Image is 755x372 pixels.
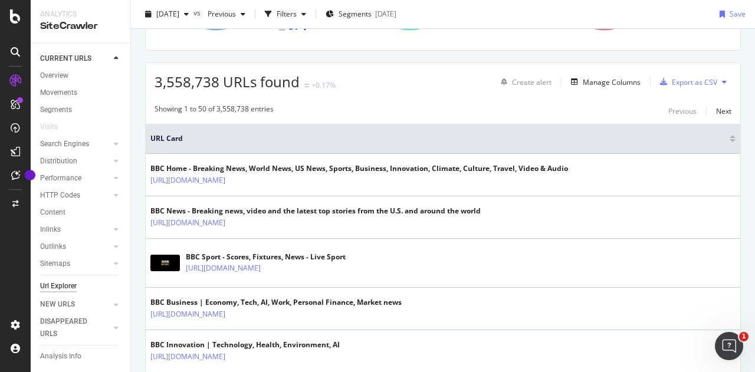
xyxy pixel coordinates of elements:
a: [URL][DOMAIN_NAME] [186,262,261,274]
div: CURRENT URLS [40,52,91,65]
a: [URL][DOMAIN_NAME] [150,351,225,363]
div: Next [716,106,731,116]
a: Search Engines [40,138,110,150]
a: Url Explorer [40,280,122,292]
span: 2025 Sep. 24th [156,9,179,19]
div: NEW URLS [40,298,75,311]
div: BBC Home - Breaking News, World News, US News, Sports, Business, Innovation, Climate, Culture, Tr... [150,163,568,174]
div: +0.17% [311,80,336,90]
span: vs [193,8,203,18]
div: BBC Innovation | Technology, Health, Environment, AI [150,340,340,350]
div: Analysis Info [40,350,81,363]
div: Save [730,9,746,19]
div: Filters [277,9,297,19]
div: Sitemaps [40,258,70,270]
a: Performance [40,172,110,185]
div: Overview [40,70,68,82]
a: [URL][DOMAIN_NAME] [150,217,225,229]
button: Create alert [496,73,552,91]
div: HTTP Codes [40,189,80,202]
div: Url Explorer [40,280,77,292]
a: [URL][DOMAIN_NAME] [150,308,225,320]
div: Segments [40,104,72,116]
div: Inlinks [40,223,61,236]
div: Outlinks [40,241,66,253]
a: NEW URLS [40,298,110,311]
div: Showing 1 to 50 of 3,558,738 entries [155,104,274,118]
a: Visits [40,121,70,133]
button: Previous [203,5,250,24]
button: [DATE] [140,5,193,24]
a: HTTP Codes [40,189,110,202]
a: [URL][DOMAIN_NAME] [150,175,225,186]
img: main image [150,255,180,271]
img: Equal [304,84,309,87]
button: Filters [260,5,311,24]
div: Performance [40,172,81,185]
span: Previous [203,9,236,19]
div: Distribution [40,155,77,167]
a: CURRENT URLS [40,52,110,65]
span: 3,558,738 URLs found [155,72,300,91]
a: Inlinks [40,223,110,236]
a: Segments [40,104,122,116]
button: Previous [668,104,697,118]
a: Content [40,206,122,219]
a: Outlinks [40,241,110,253]
div: Create alert [512,77,552,87]
button: Export as CSV [655,73,717,91]
a: Distribution [40,155,110,167]
div: Export as CSV [672,77,717,87]
div: BBC Sport - Scores, Fixtures, News - Live Sport [186,252,346,262]
div: SiteCrawler [40,19,121,33]
span: URL Card [150,133,727,144]
div: Search Engines [40,138,89,150]
div: Manage Columns [583,77,641,87]
a: Analysis Info [40,350,122,363]
a: Sitemaps [40,258,110,270]
div: DISAPPEARED URLS [40,315,100,340]
span: Segments [339,9,372,19]
div: Content [40,206,65,219]
text: 1/5 [288,23,298,31]
div: Visits [40,121,58,133]
a: Movements [40,87,122,99]
a: DISAPPEARED URLS [40,315,110,340]
div: BBC News - Breaking news, video and the latest top stories from the U.S. and around the world [150,206,481,216]
iframe: Intercom live chat [715,332,743,360]
div: [DATE] [375,9,396,19]
div: Movements [40,87,77,99]
span: 1 [739,332,749,341]
button: Segments[DATE] [321,5,401,24]
button: Next [716,104,731,118]
div: Previous [668,106,697,116]
div: BBC Business | Economy, Tech, AI, Work, Personal Finance, Market news [150,297,402,308]
a: Overview [40,70,122,82]
div: Tooltip anchor [25,170,35,180]
button: Save [715,5,746,24]
button: Manage Columns [566,75,641,89]
div: Analytics [40,9,121,19]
